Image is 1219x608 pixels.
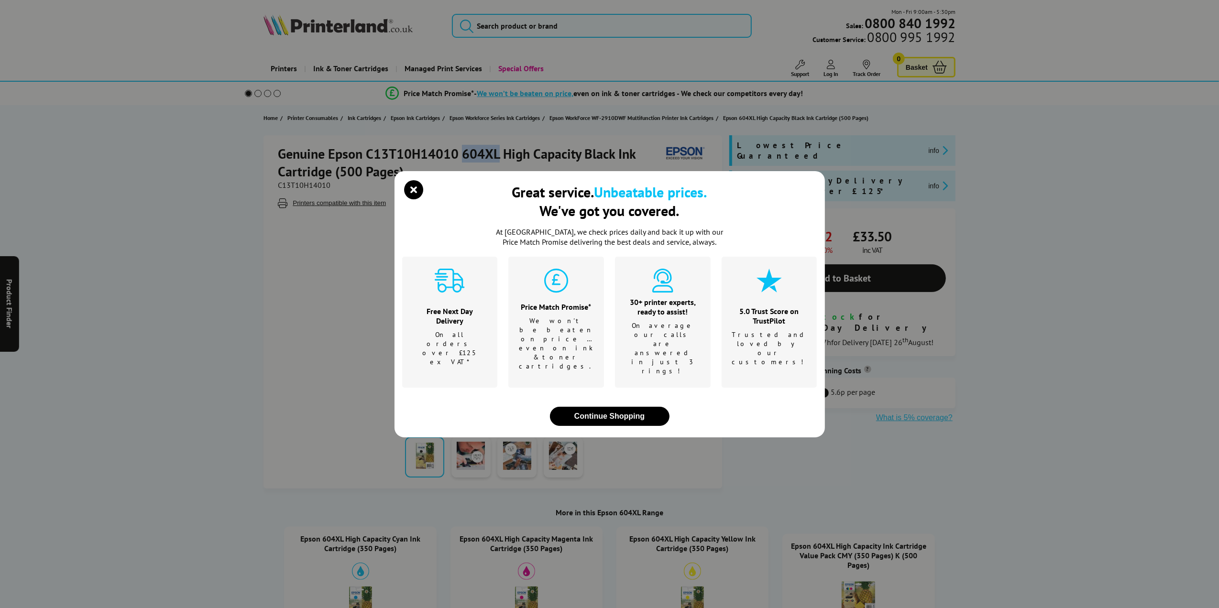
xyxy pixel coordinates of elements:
[407,183,421,197] button: close modal
[732,330,807,367] p: Trusted and loved by our customers!
[519,316,593,371] p: We won't be beaten on price …even on ink & toner cartridges.
[519,302,593,312] div: Price Match Promise*
[490,227,729,247] p: At [GEOGRAPHIC_DATA], we check prices daily and back it up with our Price Match Promise deliverin...
[627,321,699,376] p: On average our calls are answered in just 3 rings!
[594,183,707,201] b: Unbeatable prices.
[550,407,670,426] button: close modal
[414,306,486,326] div: Free Next Day Delivery
[732,306,807,326] div: 5.0 Trust Score on TrustPilot
[414,330,486,367] p: On all orders over £125 ex VAT*
[627,297,699,316] div: 30+ printer experts, ready to assist!
[512,183,707,220] div: Great service. We've got you covered.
